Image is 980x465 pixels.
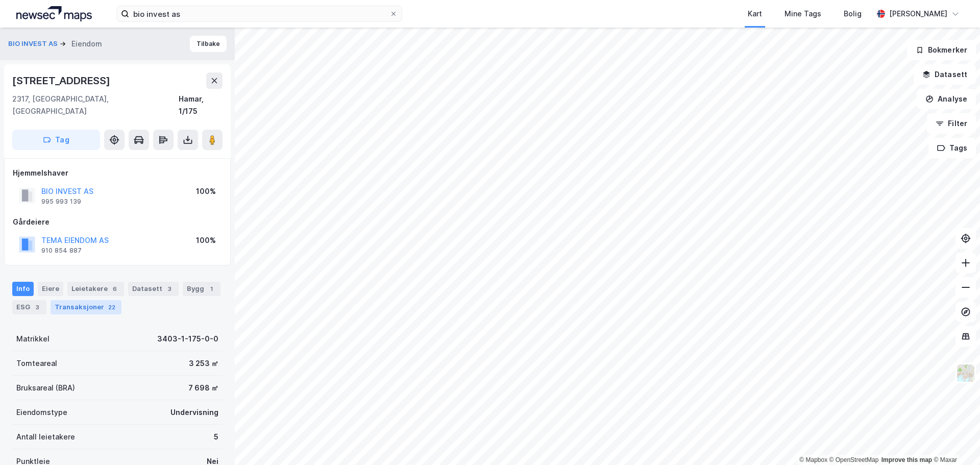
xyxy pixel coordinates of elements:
div: [STREET_ADDRESS] [12,72,112,89]
div: Mine Tags [785,8,821,20]
button: Tag [12,130,100,150]
div: Kart [748,8,762,20]
input: Søk på adresse, matrikkel, gårdeiere, leietakere eller personer [129,6,389,21]
div: 910 854 887 [41,247,82,255]
div: 100% [196,185,216,198]
button: Filter [927,113,976,134]
div: 100% [196,234,216,247]
div: [PERSON_NAME] [889,8,947,20]
div: 3 [32,302,42,312]
div: 22 [106,302,117,312]
div: Bygg [183,282,220,296]
button: Tags [928,138,976,158]
a: Improve this map [881,456,932,463]
div: ESG [12,300,46,314]
div: Bruksareal (BRA) [16,382,75,394]
div: Gårdeiere [13,216,222,228]
div: Hamar, 1/175 [179,93,223,117]
button: Bokmerker [907,40,976,60]
div: 3 [164,284,175,294]
div: Info [12,282,34,296]
img: logo.a4113a55bc3d86da70a041830d287a7e.svg [16,6,92,21]
div: 1 [206,284,216,294]
div: Eiere [38,282,63,296]
div: Tomteareal [16,357,57,370]
button: Tilbake [190,36,227,52]
div: Leietakere [67,282,124,296]
div: 7 698 ㎡ [188,382,218,394]
div: Antall leietakere [16,431,75,443]
img: Z [956,363,975,383]
div: 3403-1-175-0-0 [157,333,218,345]
button: Analyse [917,89,976,109]
div: Matrikkel [16,333,50,345]
div: Eiendomstype [16,406,67,419]
div: Eiendom [71,38,102,50]
div: Bolig [844,8,862,20]
div: 3 253 ㎡ [189,357,218,370]
div: 5 [214,431,218,443]
a: Mapbox [799,456,827,463]
div: Hjemmelshaver [13,167,222,179]
div: 995 993 139 [41,198,81,206]
button: BIO INVEST AS [8,39,60,49]
div: Undervisning [170,406,218,419]
a: OpenStreetMap [829,456,879,463]
div: Transaksjoner [51,300,121,314]
button: Datasett [914,64,976,85]
div: Datasett [128,282,179,296]
iframe: Chat Widget [929,416,980,465]
div: 6 [110,284,120,294]
div: 2317, [GEOGRAPHIC_DATA], [GEOGRAPHIC_DATA] [12,93,179,117]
